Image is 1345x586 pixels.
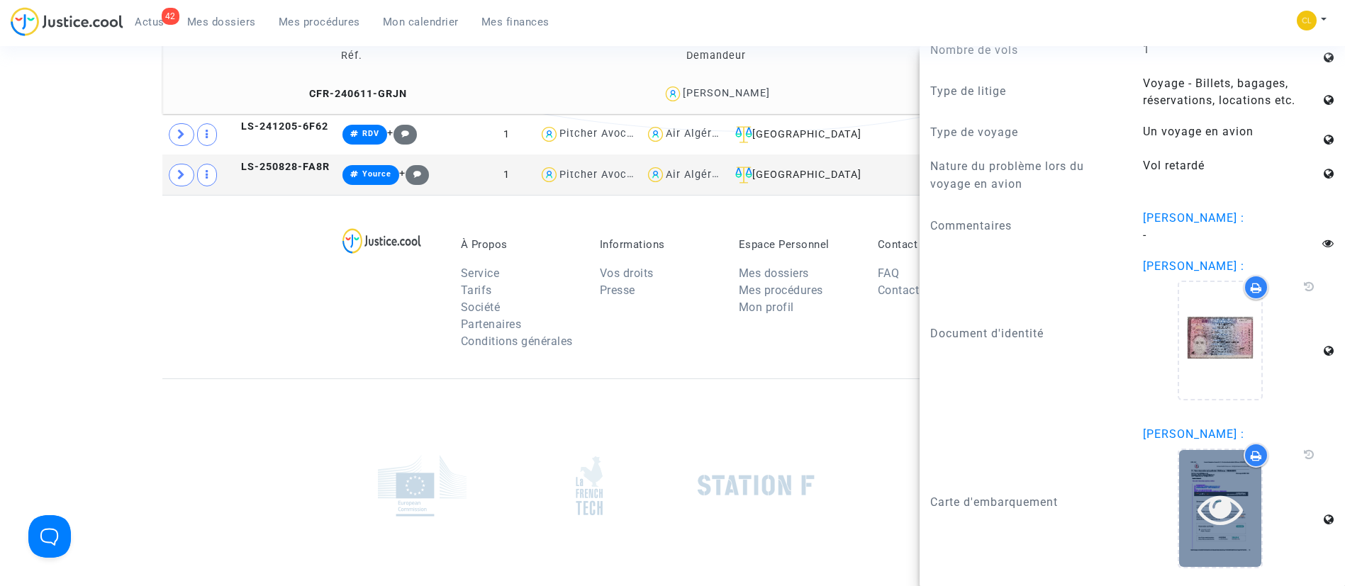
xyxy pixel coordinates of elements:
span: Vol retardé [1143,159,1205,172]
img: icon-user.svg [663,84,683,104]
div: [PERSON_NAME] [683,87,770,99]
span: RDV [362,129,379,138]
span: Mes dossiers [187,16,256,28]
p: Contact [878,238,995,251]
a: Service [461,266,500,280]
p: Informations [600,238,718,251]
a: Société [461,300,501,314]
a: Mes procédures [267,11,372,33]
span: [PERSON_NAME] : [1143,211,1244,225]
a: Conditions générales [461,334,573,348]
div: Air Algérie [666,169,722,181]
a: Mes dossiers [176,11,267,33]
span: + [399,167,430,179]
span: Mon calendrier [383,16,459,28]
span: LS-241205-6F62 [228,120,328,133]
td: 1 [479,154,534,195]
a: 42Actus [123,11,176,33]
span: + [387,127,418,139]
span: Un voyage en avion [1143,125,1254,138]
td: Réf. [167,33,537,79]
span: - [1143,228,1146,242]
div: Pitcher Avocat [559,128,637,140]
span: Voyage - Billets, bagages, réservations, locations etc. [1143,77,1295,107]
img: jc-logo.svg [11,7,123,36]
img: icon-user.svg [645,124,666,145]
p: Type de voyage [930,123,1122,141]
img: stationf.png [698,475,815,496]
img: french_tech.png [576,456,603,516]
a: Partenaires [461,317,522,331]
td: Demandeur [536,33,896,79]
a: Mon calendrier [372,11,470,33]
iframe: Help Scout Beacon - Open [28,515,71,558]
p: Document d'identité [930,325,1122,342]
span: LS-250828-FA8R [228,161,330,173]
a: FAQ [878,266,900,280]
p: Nombre de vols [930,41,1122,59]
img: icon-faciliter-sm.svg [735,126,752,143]
a: Mon profil [739,300,794,314]
img: europe_commision.png [378,455,467,517]
div: 42 [162,8,179,25]
span: Mes finances [481,16,549,28]
img: logo-lg.svg [342,228,421,254]
img: icon-faciliter-sm.svg [735,167,752,184]
a: Mes finances [470,11,561,33]
a: Mes procédures [739,283,823,297]
img: icon-user.svg [539,124,559,145]
p: Type de litige [930,82,1122,100]
a: Presse [600,283,635,297]
p: Espace Personnel [739,238,856,251]
span: CFR-240611-GRJN [296,88,407,100]
a: Vos droits [600,266,654,280]
span: [PERSON_NAME] : [1143,259,1244,273]
div: Air Algérie [666,128,722,140]
td: 1 [479,114,534,154]
span: 1 [1143,43,1150,56]
img: 6fca9af68d76bfc0a5525c74dfee314f [1297,11,1317,30]
span: Mes procédures [279,16,360,28]
span: Yource [362,169,391,179]
a: Mes dossiers [739,266,809,280]
a: Contact [878,283,920,297]
div: [GEOGRAPHIC_DATA] [730,167,861,184]
a: Tarifs [461,283,492,297]
p: À Propos [461,238,579,251]
img: icon-user.svg [539,164,559,185]
p: Commentaires [930,217,1122,235]
p: Carte d'embarquement [930,493,1122,511]
p: Nature du problème lors du voyage en avion [930,157,1122,193]
td: Notes [896,33,1178,79]
span: [PERSON_NAME] : [1143,427,1244,441]
span: Actus [135,16,164,28]
img: icon-user.svg [645,164,666,185]
div: Pitcher Avocat [559,169,637,181]
div: [GEOGRAPHIC_DATA] [730,126,861,143]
